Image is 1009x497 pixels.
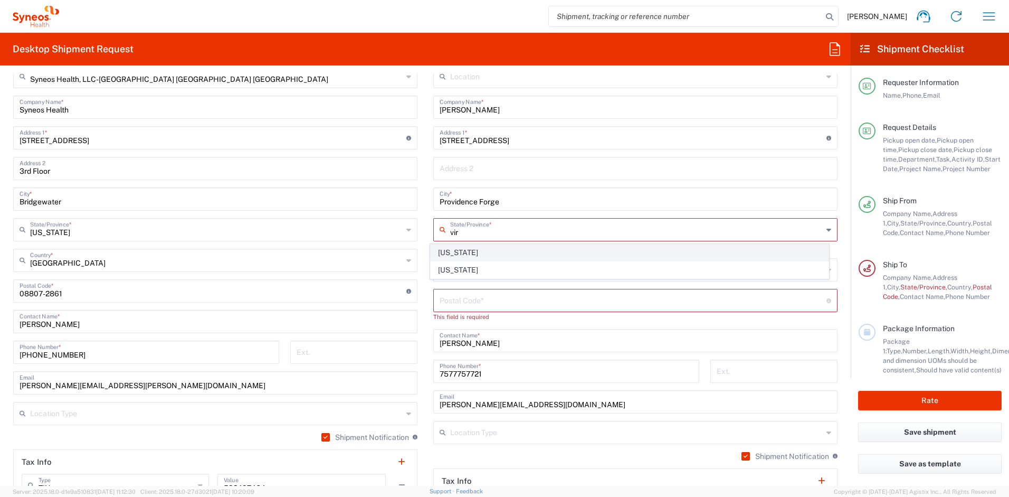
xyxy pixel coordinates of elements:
[442,476,472,486] h2: Tax Info
[902,347,928,355] span: Number,
[900,219,947,227] span: State/Province,
[883,337,910,355] span: Package 1:
[947,219,973,227] span: Country,
[899,165,943,173] span: Project Name,
[943,165,991,173] span: Project Number
[900,293,945,301] span: Contact Name,
[456,488,483,494] a: Feedback
[883,196,917,205] span: Ship From
[549,6,822,26] input: Shipment, tracking or reference number
[883,78,959,87] span: Requester Information
[945,293,990,301] span: Phone Number
[430,488,456,494] a: Support
[212,489,254,495] span: [DATE] 10:20:09
[902,91,923,99] span: Phone,
[96,489,136,495] span: [DATE] 11:12:30
[883,274,932,282] span: Company Name,
[898,155,936,163] span: Department,
[950,347,970,355] span: Width,
[883,324,955,333] span: Package Information
[898,146,954,154] span: Pickup close date,
[928,347,950,355] span: Length,
[887,283,900,291] span: City,
[433,312,837,322] div: This field is required
[900,283,947,291] span: State/Province,
[916,366,1002,374] span: Should have valid content(s)
[887,347,902,355] span: Type,
[13,43,134,55] h2: Desktop Shipment Request
[847,12,907,21] span: [PERSON_NAME]
[321,433,409,442] label: Shipment Notification
[945,229,990,237] span: Phone Number
[140,489,254,495] span: Client: 2025.18.0-27d3021
[433,241,837,251] div: This field is required
[13,489,136,495] span: Server: 2025.18.0-d1e9a510831
[947,283,973,291] span: Country,
[883,210,932,218] span: Company Name,
[887,219,900,227] span: City,
[883,136,937,144] span: Pickup open date,
[858,454,1002,474] button: Save as template
[883,91,902,99] span: Name,
[923,91,940,99] span: Email
[431,262,829,278] span: [US_STATE]
[883,123,936,132] span: Request Details
[860,43,964,55] h2: Shipment Checklist
[936,155,951,163] span: Task,
[951,155,985,163] span: Activity ID,
[900,229,945,237] span: Contact Name,
[858,391,1002,410] button: Rate
[834,487,996,496] span: Copyright © [DATE]-[DATE] Agistix Inc., All Rights Reserved
[22,457,52,467] h2: Tax Info
[741,452,829,461] label: Shipment Notification
[883,260,907,269] span: Ship To
[970,347,992,355] span: Height,
[431,245,829,261] span: [US_STATE]
[858,423,1002,442] button: Save shipment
